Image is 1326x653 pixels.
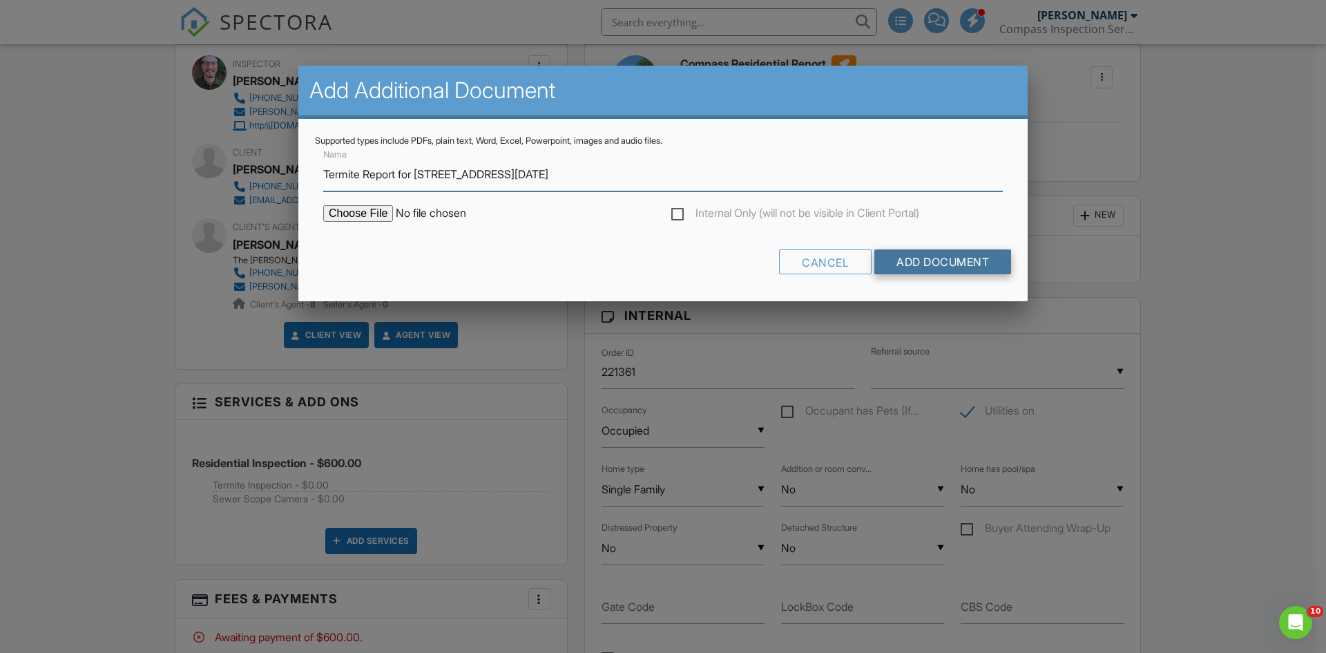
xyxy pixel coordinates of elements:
[779,249,872,274] div: Cancel
[1307,606,1323,617] span: 10
[309,77,1017,104] h2: Add Additional Document
[874,249,1011,274] input: Add Document
[323,149,347,161] label: Name
[671,207,919,224] label: Internal Only (will not be visible in Client Portal)
[1279,606,1312,639] iframe: Intercom live chat
[315,135,1011,146] div: Supported types include PDFs, plain text, Word, Excel, Powerpoint, images and audio files.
